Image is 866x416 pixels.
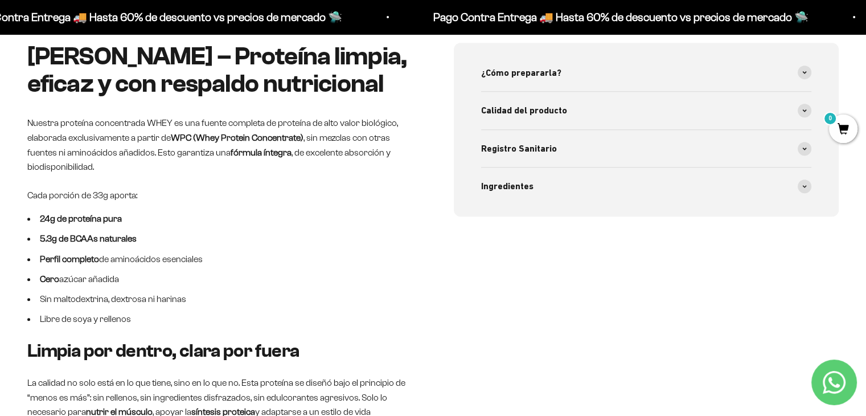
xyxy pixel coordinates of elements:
strong: Cero [40,274,59,284]
div: Detalles sobre ingredientes "limpios" [14,80,236,100]
strong: 5.3g de BCAAs naturales [40,234,137,243]
div: Certificaciones de calidad [14,125,236,145]
mark: 0 [823,112,837,125]
strong: 24g de proteína pura [40,214,122,223]
span: Registro Sanitario [481,141,557,156]
p: Nuestra proteína concentrada WHEY es una fuente completa de proteína de alto valor biológico, ela... [27,116,413,174]
li: de aminoácidos esenciales [27,252,413,267]
a: 0 [829,124,857,136]
p: Cada porción de 33g aporta: [27,188,413,203]
input: Otra (por favor especifica) [38,172,235,190]
span: ¿Cómo prepararla? [481,66,561,80]
strong: Limpia por dentro, clara por fuera [27,341,299,361]
summary: Ingredientes [481,168,812,205]
summary: Calidad del producto [481,92,812,129]
strong: Perfil completo [40,254,99,264]
li: Libre de soya y rellenos [27,312,413,327]
strong: WPC (Whey Protein Concentrate) [171,133,303,142]
li: Sin maltodextrina, dextrosa ni harinas [27,292,413,307]
summary: ¿Cómo prepararla? [481,54,812,92]
div: País de origen de ingredientes [14,103,236,123]
p: Pago Contra Entrega 🚚 Hasta 60% de descuento vs precios de mercado 🛸 [429,8,804,26]
button: Enviar [186,197,236,216]
p: Para decidirte a comprar este suplemento, ¿qué información específica sobre su pureza, origen o c... [14,18,236,70]
span: Ingredientes [481,179,533,194]
h2: [PERSON_NAME] – Proteína limpia, eficaz y con respaldo nutricional [27,43,413,98]
div: Comparativa con otros productos similares [14,148,236,168]
summary: Registro Sanitario [481,130,812,168]
strong: fórmula íntegra [231,148,292,157]
li: azúcar añadida [27,272,413,287]
span: Calidad del producto [481,103,567,118]
span: Enviar [187,197,235,216]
